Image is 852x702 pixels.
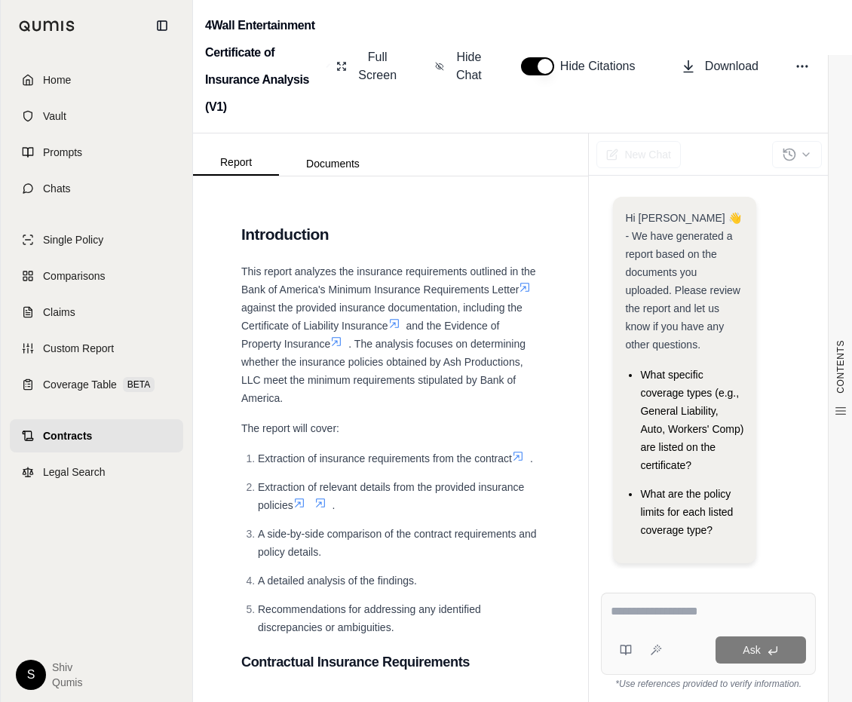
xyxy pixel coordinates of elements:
span: Prompts [43,145,82,160]
span: The report will cover: [241,422,339,434]
h3: Contractual Insurance Requirements [241,648,540,676]
button: Documents [279,152,387,176]
button: Download [675,51,765,81]
span: Claims [43,305,75,320]
span: Legal Search [43,464,106,480]
a: Custom Report [10,332,183,365]
img: Qumis Logo [19,20,75,32]
span: This report analyzes the insurance requirements outlined in the Bank of America's Minimum Insuran... [241,265,536,296]
button: Full Screen [330,42,405,90]
a: Comparisons [10,259,183,293]
h2: Introduction [241,219,540,250]
a: Legal Search [10,455,183,489]
span: Full Screen [356,48,399,84]
span: Hi [PERSON_NAME] 👋 - We have generated a report based on the documents you uploaded. Please revie... [625,212,740,351]
span: Contracts [43,428,92,443]
button: Collapse sidebar [150,14,174,38]
span: A detailed analysis of the findings. [258,575,417,587]
span: Coverage Table [43,377,117,392]
span: What are the policy limits for each listed coverage type? [640,488,733,536]
span: Ask [743,644,760,656]
span: Home [43,72,71,87]
button: Ask [716,636,806,664]
span: CONTENTS [835,340,847,394]
a: Chats [10,172,183,205]
a: Coverage TableBETA [10,368,183,401]
span: Hide Citations [560,57,645,75]
span: Chats [43,181,71,196]
span: BETA [123,377,155,392]
button: Hide Chat [429,42,491,90]
span: A side-by-side comparison of the contract requirements and policy details. [258,528,537,558]
span: Recommendations for addressing any identified discrepancies or ambiguities. [258,603,481,633]
a: Single Policy [10,223,183,256]
div: S [16,660,46,690]
span: Shiv [52,660,82,675]
span: Custom Report [43,341,114,356]
span: Vault [43,109,66,124]
a: Vault [10,100,183,133]
span: Comparisons [43,268,105,284]
button: Report [193,150,279,176]
span: Qumis [52,675,82,690]
span: Extraction of relevant details from the provided insurance policies [258,481,524,511]
span: . [333,499,336,511]
span: Download [705,57,759,75]
span: What specific coverage types (e.g., General Liability, Auto, Workers' Comp) are listed on the cer... [640,369,743,471]
span: against the provided insurance documentation, including the Certificate of Liability Insurance [241,302,523,332]
div: *Use references provided to verify information. [601,675,816,690]
a: Claims [10,296,183,329]
a: Prompts [10,136,183,169]
a: Contracts [10,419,183,452]
span: Extraction of insurance requirements from the contract [258,452,512,464]
a: Home [10,63,183,97]
span: . [530,452,533,464]
span: Hide Chat [453,48,485,84]
h2: 4Wall Entertainment Certificate of Insurance Analysis (V1) [205,12,320,121]
span: Single Policy [43,232,103,247]
span: . The analysis focuses on determining whether the insurance policies obtained by Ash Productions,... [241,338,526,404]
